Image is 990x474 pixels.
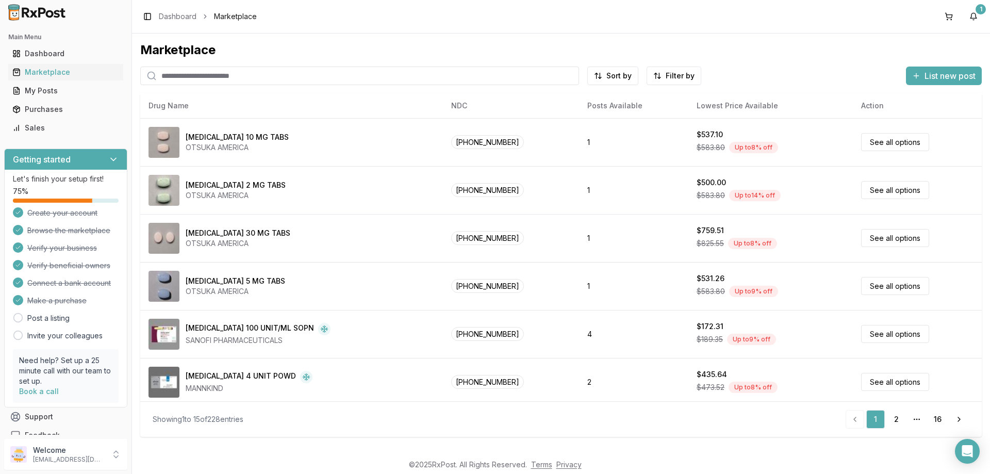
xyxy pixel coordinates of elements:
span: Verify beneficial owners [27,260,110,271]
div: OTSUKA AMERICA [186,238,290,249]
div: $537.10 [697,129,723,140]
a: Book a call [19,387,59,396]
span: $583.80 [697,142,725,153]
p: Need help? Set up a 25 minute call with our team to set up. [19,355,112,386]
img: Abilify 2 MG TABS [148,175,179,206]
nav: pagination [846,410,969,429]
span: $473.52 [697,382,724,393]
button: Sort by [587,67,638,85]
a: See all options [861,133,929,151]
button: Filter by [647,67,701,85]
div: Showing 1 to 15 of 228 entries [153,414,243,424]
img: Afrezza 4 UNIT POWD [148,367,179,398]
span: [PHONE_NUMBER] [451,375,524,389]
a: See all options [861,325,929,343]
a: My Posts [8,81,123,100]
a: 16 [928,410,947,429]
th: Lowest Price Available [688,93,853,118]
span: [PHONE_NUMBER] [451,231,524,245]
span: Feedback [25,430,60,440]
div: [MEDICAL_DATA] 30 MG TABS [186,228,290,238]
span: $583.80 [697,286,725,297]
div: $435.64 [697,369,727,380]
span: Browse the marketplace [27,225,110,236]
span: $189.35 [697,334,723,345]
div: 1 [976,4,986,14]
span: Marketplace [214,11,257,22]
th: Drug Name [140,93,443,118]
td: 1 [579,214,688,262]
span: Make a purchase [27,296,87,306]
button: List new post [906,67,982,85]
div: MANNKIND [186,383,312,394]
button: My Posts [4,83,127,99]
button: Sales [4,120,127,136]
div: [MEDICAL_DATA] 100 UNIT/ML SOPN [186,323,314,335]
div: [MEDICAL_DATA] 10 MG TABS [186,132,289,142]
td: 4 [579,310,688,358]
span: [PHONE_NUMBER] [451,327,524,341]
a: Dashboard [8,44,123,63]
div: Up to 9 % off [727,334,776,345]
div: [MEDICAL_DATA] 5 MG TABS [186,276,285,286]
div: OTSUKA AMERICA [186,142,289,153]
a: See all options [861,277,929,295]
p: Welcome [33,445,105,455]
div: [MEDICAL_DATA] 2 MG TABS [186,180,286,190]
div: Up to 8 % off [728,238,777,249]
span: Filter by [666,71,695,81]
td: 1 [579,262,688,310]
th: Action [853,93,982,118]
div: [MEDICAL_DATA] 4 UNIT POWD [186,371,296,383]
span: [PHONE_NUMBER] [451,135,524,149]
th: Posts Available [579,93,688,118]
a: Sales [8,119,123,137]
a: 1 [866,410,885,429]
span: Connect a bank account [27,278,111,288]
nav: breadcrumb [159,11,257,22]
h2: Main Menu [8,33,123,41]
a: Terms [531,460,552,469]
div: Up to 14 % off [729,190,781,201]
a: See all options [861,373,929,391]
a: See all options [861,229,929,247]
div: Open Intercom Messenger [955,439,980,464]
a: Go to next page [949,410,969,429]
span: $825.55 [697,238,724,249]
span: [PHONE_NUMBER] [451,183,524,197]
div: Up to 9 % off [729,286,778,297]
img: Abilify 30 MG TABS [148,223,179,254]
span: [PHONE_NUMBER] [451,279,524,293]
button: Marketplace [4,64,127,80]
button: 1 [965,8,982,25]
p: Let's finish your setup first! [13,174,119,184]
div: Up to 8 % off [729,382,778,393]
div: Dashboard [12,48,119,59]
div: $759.51 [697,225,724,236]
span: 75 % [13,186,28,197]
div: Purchases [12,104,119,115]
img: Abilify 10 MG TABS [148,127,179,158]
span: Create your account [27,208,97,218]
div: $172.31 [697,321,723,332]
a: Purchases [8,100,123,119]
div: SANOFI PHARMACEUTICALS [186,335,331,346]
a: Post a listing [27,313,70,323]
div: My Posts [12,86,119,96]
span: $583.80 [697,190,725,201]
img: Abilify 5 MG TABS [148,271,179,302]
p: [EMAIL_ADDRESS][DOMAIN_NAME] [33,455,105,464]
img: User avatar [10,446,27,463]
div: $500.00 [697,177,726,188]
a: 2 [887,410,905,429]
button: Dashboard [4,45,127,62]
button: Feedback [4,426,127,445]
a: Dashboard [159,11,196,22]
div: OTSUKA AMERICA [186,190,286,201]
a: Privacy [556,460,582,469]
img: Admelog SoloStar 100 UNIT/ML SOPN [148,319,179,350]
a: See all options [861,181,929,199]
button: Support [4,407,127,426]
a: Marketplace [8,63,123,81]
